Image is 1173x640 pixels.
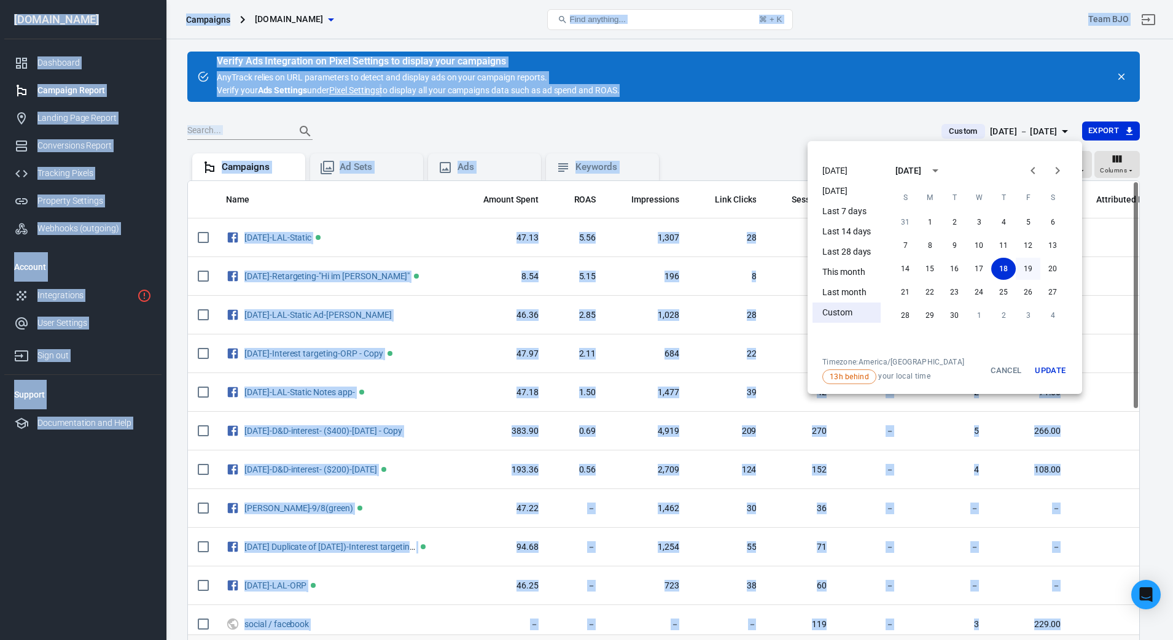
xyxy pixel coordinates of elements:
[942,281,967,303] button: 23
[1040,281,1065,303] button: 27
[1016,304,1040,326] button: 3
[813,242,881,262] li: Last 28 days
[893,234,918,256] button: 7
[918,304,942,326] button: 29
[893,258,918,280] button: 14
[1016,234,1040,256] button: 12
[1016,281,1040,303] button: 26
[967,258,991,280] button: 17
[1016,258,1040,280] button: 19
[991,211,1016,233] button: 4
[1017,185,1039,210] span: Friday
[992,185,1015,210] span: Thursday
[813,201,881,222] li: Last 7 days
[991,258,1016,280] button: 18
[943,185,965,210] span: Tuesday
[967,304,991,326] button: 1
[893,211,918,233] button: 31
[942,211,967,233] button: 2
[1016,211,1040,233] button: 5
[825,371,873,382] span: 13h behind
[967,234,991,256] button: 10
[1042,185,1064,210] span: Saturday
[1131,580,1161,609] div: Open Intercom Messenger
[1040,258,1065,280] button: 20
[919,185,941,210] span: Monday
[813,161,881,181] li: [DATE]
[895,164,921,177] div: [DATE]
[986,357,1026,384] button: Cancel
[893,304,918,326] button: 28
[822,369,964,384] span: your local time
[942,304,967,326] button: 30
[991,281,1016,303] button: 25
[813,303,881,323] li: Custom
[918,211,942,233] button: 1
[1040,234,1065,256] button: 13
[813,222,881,242] li: Last 14 days
[991,304,1016,326] button: 2
[1021,158,1045,183] button: Previous month
[822,357,964,367] div: Timezone: America/[GEOGRAPHIC_DATA]
[813,282,881,303] li: Last month
[967,281,991,303] button: 24
[918,258,942,280] button: 15
[1040,211,1065,233] button: 6
[1031,357,1070,384] button: Update
[893,281,918,303] button: 21
[1040,304,1065,326] button: 4
[894,185,916,210] span: Sunday
[918,234,942,256] button: 8
[813,181,881,201] li: [DATE]
[967,211,991,233] button: 3
[918,281,942,303] button: 22
[942,258,967,280] button: 16
[991,234,1016,256] button: 11
[813,262,881,282] li: This month
[1045,158,1070,183] button: Next month
[968,185,990,210] span: Wednesday
[942,234,967,256] button: 9
[925,160,946,181] button: calendar view is open, switch to year view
